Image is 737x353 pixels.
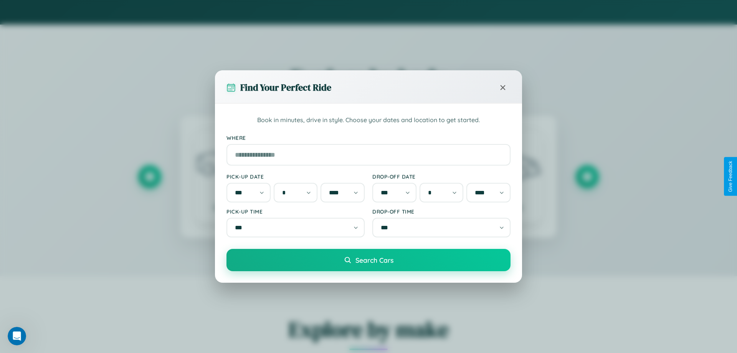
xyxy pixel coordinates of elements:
[372,173,511,180] label: Drop-off Date
[372,208,511,215] label: Drop-off Time
[226,115,511,125] p: Book in minutes, drive in style. Choose your dates and location to get started.
[226,173,365,180] label: Pick-up Date
[226,134,511,141] label: Where
[240,81,331,94] h3: Find Your Perfect Ride
[226,249,511,271] button: Search Cars
[226,208,365,215] label: Pick-up Time
[355,256,393,264] span: Search Cars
